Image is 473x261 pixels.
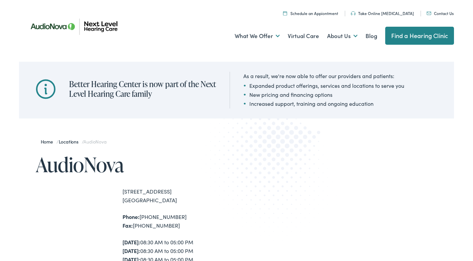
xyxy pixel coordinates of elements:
a: What We Offer [235,24,280,48]
li: New pricing and financing options [243,90,404,98]
a: Schedule an Appiontment [283,10,338,16]
img: An icon representing mail communication is presented in a unique teal color. [427,12,431,15]
a: Find a Hearing Clinic [385,27,454,45]
a: Locations [59,138,82,145]
img: Calendar icon representing the ability to schedule a hearing test or hearing aid appointment at N... [283,11,287,15]
img: An icon symbolizing headphones, colored in teal, suggests audio-related services or features. [351,11,356,15]
span: AudioNova [83,138,106,145]
span: / / [41,138,106,145]
a: Contact Us [427,10,454,16]
a: Blog [366,24,377,48]
strong: Fax: [123,222,133,229]
div: [STREET_ADDRESS] [GEOGRAPHIC_DATA] [123,187,237,204]
a: Home [41,138,56,145]
li: Increased support, training and ongoing education [243,99,404,107]
div: As a result, we're now able to offer our providers and patients: [243,72,404,80]
li: Expanded product offerings, services and locations to serve you [243,81,404,89]
a: About Us [327,24,358,48]
strong: [DATE]: [123,247,140,254]
strong: [DATE]: [123,238,140,246]
div: [PHONE_NUMBER] [PHONE_NUMBER] [123,213,237,230]
h2: Better Hearing Center is now part of the Next Level Hearing Care family [69,79,216,99]
strong: Phone: [123,213,140,220]
a: Take Online [MEDICAL_DATA] [351,10,414,16]
a: Virtual Care [288,24,319,48]
h1: AudioNova [36,154,237,176]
